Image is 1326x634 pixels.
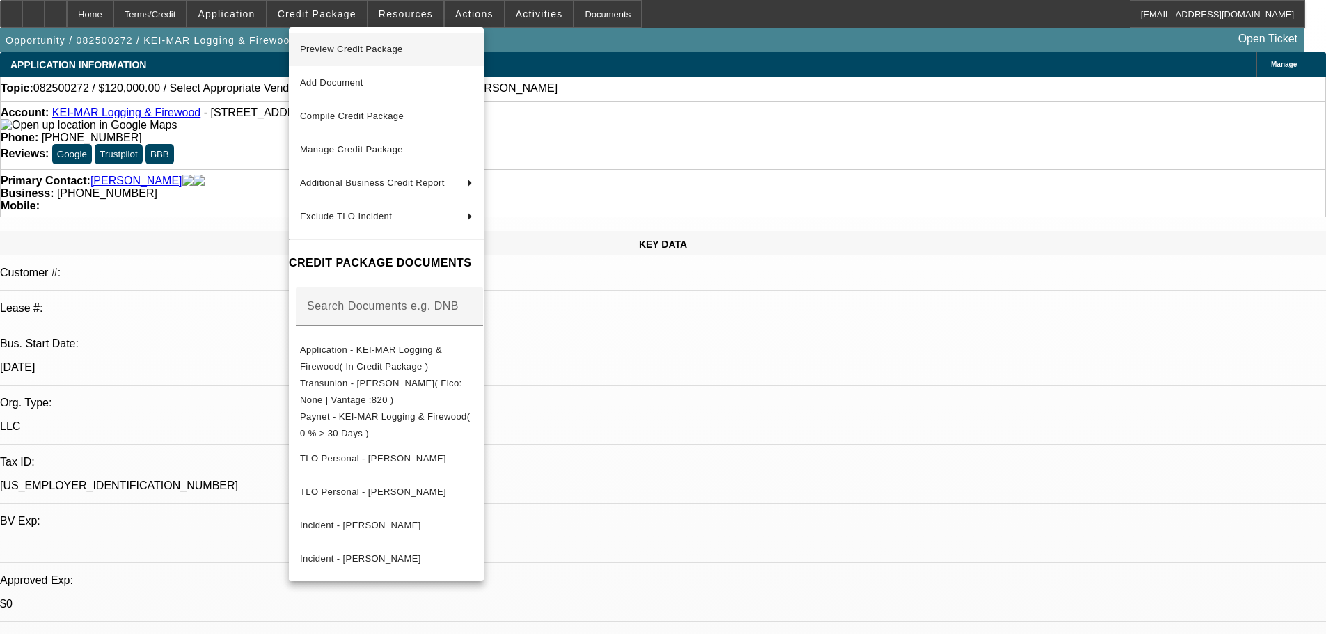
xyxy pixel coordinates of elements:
button: TLO Personal - Clapper, Kelly [289,442,484,475]
span: Compile Credit Package [300,111,404,121]
button: Incident - Clapper, Kelly [289,509,484,542]
button: Paynet - KEI-MAR Logging & Firewood( 0 % > 30 Days ) [289,409,484,442]
mat-label: Search Documents e.g. DNB [307,300,459,312]
span: Transunion - [PERSON_NAME]( Fico: None | Vantage :820 ) [300,378,462,405]
h4: CREDIT PACKAGE DOCUMENTS [289,255,484,271]
span: Manage Credit Package [300,144,403,154]
button: Incident - Clapper, Margaret [289,542,484,576]
span: Incident - [PERSON_NAME] [300,520,421,530]
span: TLO Personal - [PERSON_NAME] [300,453,446,463]
span: Paynet - KEI-MAR Logging & Firewood( 0 % > 30 Days ) [300,411,470,438]
span: Exclude TLO Incident [300,211,392,221]
span: Application - KEI-MAR Logging & Firewood( In Credit Package ) [300,344,442,372]
span: TLO Personal - [PERSON_NAME] [300,486,446,497]
span: Additional Business Credit Report [300,177,445,188]
span: Incident - [PERSON_NAME] [300,553,421,564]
span: Preview Credit Package [300,44,403,54]
button: Transunion - Clapper, Kelly( Fico: None | Vantage :820 ) [289,375,484,409]
button: TLO Personal - Clapper, Margaret [289,475,484,509]
span: Add Document [300,77,363,88]
button: Application - KEI-MAR Logging & Firewood( In Credit Package ) [289,342,484,375]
